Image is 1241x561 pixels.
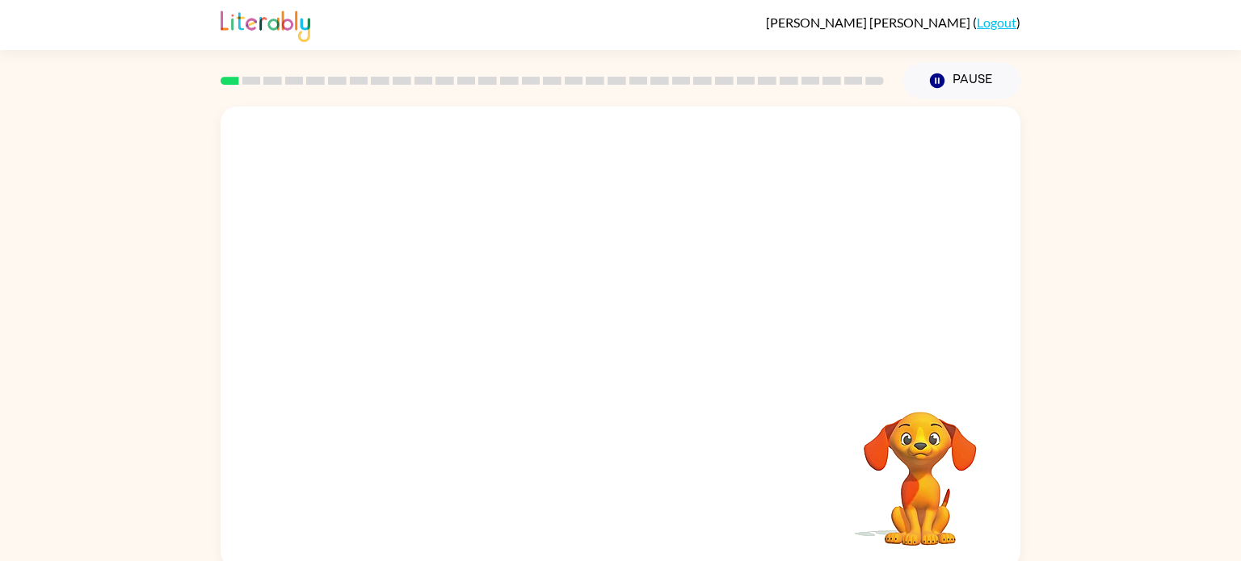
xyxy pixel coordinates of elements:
[766,15,973,30] span: [PERSON_NAME] [PERSON_NAME]
[903,62,1020,99] button: Pause
[221,6,310,42] img: Literably
[839,387,1001,548] video: Your browser must support playing .mp4 files to use Literably. Please try using another browser.
[977,15,1016,30] a: Logout
[766,15,1020,30] div: ( )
